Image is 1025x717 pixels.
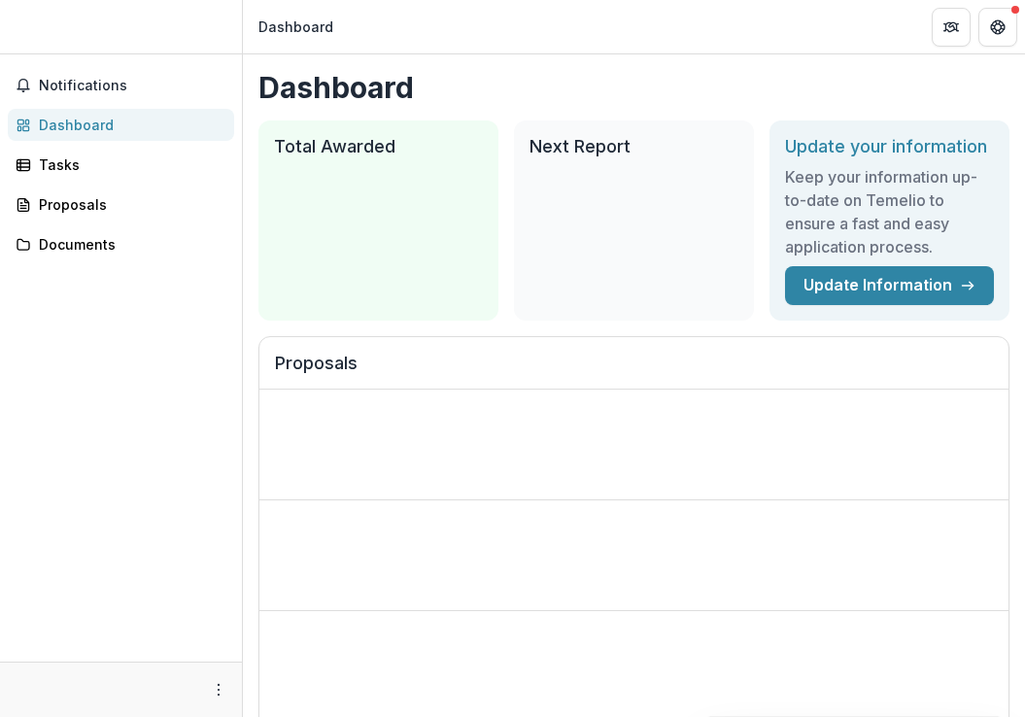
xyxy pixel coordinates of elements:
div: Dashboard [258,17,333,37]
span: Notifications [39,78,226,94]
button: Get Help [978,8,1017,47]
h3: Keep your information up-to-date on Temelio to ensure a fast and easy application process. [785,165,994,258]
a: Tasks [8,149,234,181]
h2: Update your information [785,136,994,157]
h2: Total Awarded [274,136,483,157]
h1: Dashboard [258,70,1009,105]
nav: breadcrumb [251,13,341,41]
h2: Proposals [275,353,993,390]
button: More [207,678,230,701]
a: Proposals [8,188,234,221]
button: Notifications [8,70,234,101]
div: Proposals [39,194,219,215]
a: Documents [8,228,234,260]
button: Partners [932,8,971,47]
a: Dashboard [8,109,234,141]
div: Tasks [39,154,219,175]
div: Dashboard [39,115,219,135]
a: Update Information [785,266,994,305]
div: Documents [39,234,219,255]
h2: Next Report [530,136,738,157]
